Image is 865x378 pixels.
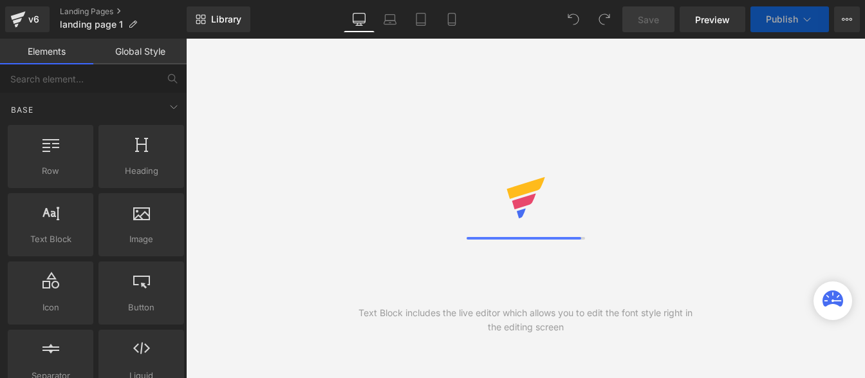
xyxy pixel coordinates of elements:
[93,39,187,64] a: Global Style
[436,6,467,32] a: Mobile
[10,104,35,116] span: Base
[750,6,829,32] button: Publish
[102,232,180,246] span: Image
[344,6,375,32] a: Desktop
[356,306,696,334] div: Text Block includes the live editor which allows you to edit the font style right in the editing ...
[26,11,42,28] div: v6
[405,6,436,32] a: Tablet
[834,6,860,32] button: More
[60,6,187,17] a: Landing Pages
[375,6,405,32] a: Laptop
[638,13,659,26] span: Save
[187,6,250,32] a: New Library
[680,6,745,32] a: Preview
[12,301,89,314] span: Icon
[211,14,241,25] span: Library
[12,232,89,246] span: Text Block
[12,164,89,178] span: Row
[591,6,617,32] button: Redo
[102,301,180,314] span: Button
[60,19,123,30] span: landing page 1
[561,6,586,32] button: Undo
[102,164,180,178] span: Heading
[5,6,50,32] a: v6
[766,14,798,24] span: Publish
[695,13,730,26] span: Preview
